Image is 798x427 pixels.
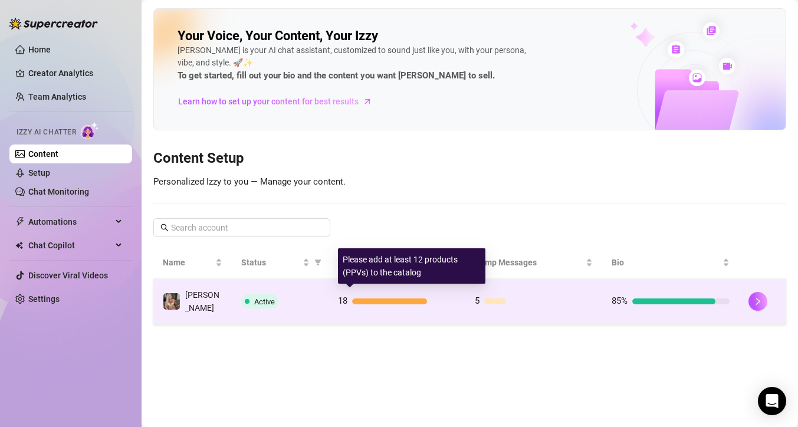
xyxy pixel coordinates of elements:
div: [PERSON_NAME] is your AI chat assistant, customized to sound just like you, with your persona, vi... [178,44,531,83]
span: 18 [338,295,347,306]
span: Active [254,297,275,306]
h3: Content Setup [153,149,786,168]
th: Status [232,247,329,279]
th: Bio [602,247,739,279]
span: Status [241,256,301,269]
a: Content [28,149,58,159]
span: 5 [475,295,480,306]
span: thunderbolt [15,217,25,226]
img: Chat Copilot [15,241,23,249]
img: AI Chatter [81,122,99,139]
div: Please add at least 12 products (PPVs) to the catalog [338,248,485,284]
img: logo-BBDzfeDw.svg [9,18,98,29]
a: Learn how to set up your content for best results [178,92,381,111]
span: Chat Copilot [28,236,112,255]
input: Search account [171,221,314,234]
span: 85% [612,295,628,306]
span: arrow-right [362,96,373,107]
span: Bump Messages [475,256,583,269]
th: Bump Messages [465,247,602,279]
a: Setup [28,168,50,178]
span: right [754,297,762,306]
div: Open Intercom Messenger [758,387,786,415]
button: right [748,292,767,311]
a: Home [28,45,51,54]
span: Bio [612,256,720,269]
span: Izzy AI Chatter [17,127,76,138]
img: ai-chatter-content-library-cLFOSyPT.png [603,9,786,130]
th: Name [153,247,232,279]
th: Products [329,247,465,279]
span: Automations [28,212,112,231]
img: Anne [163,293,180,310]
a: Chat Monitoring [28,187,89,196]
span: search [160,224,169,232]
span: Name [163,256,213,269]
a: Team Analytics [28,92,86,101]
span: filter [312,254,324,271]
strong: To get started, fill out your bio and the content you want [PERSON_NAME] to sell. [178,70,495,81]
a: Settings [28,294,60,304]
span: Personalized Izzy to you — Manage your content. [153,176,346,187]
h2: Your Voice, Your Content, Your Izzy [178,28,378,44]
a: Discover Viral Videos [28,271,108,280]
span: [PERSON_NAME] [185,290,219,313]
span: filter [314,259,321,266]
a: Creator Analytics [28,64,123,83]
span: Learn how to set up your content for best results [178,95,359,108]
